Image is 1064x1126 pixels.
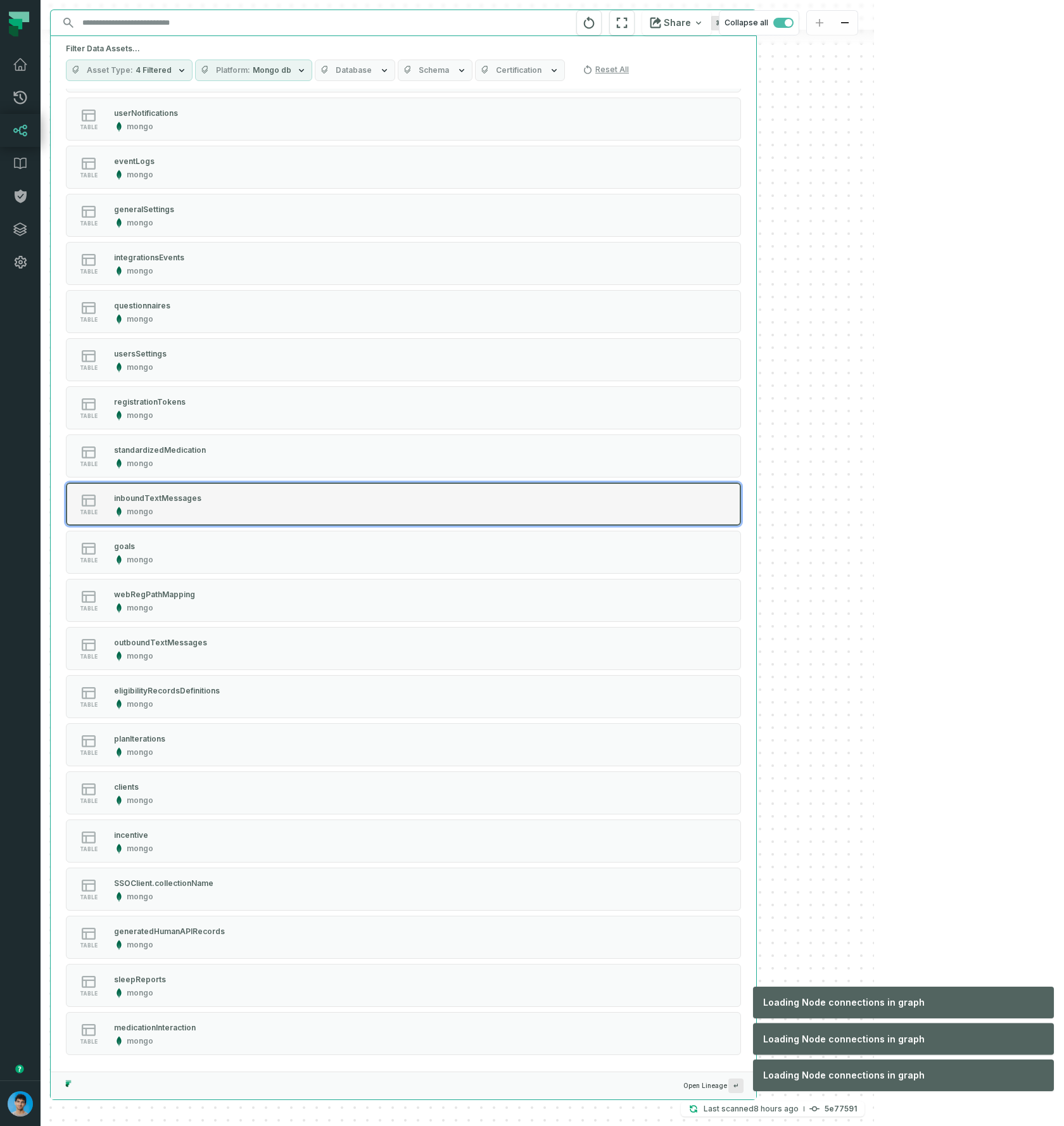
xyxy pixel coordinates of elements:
div: eventLogs [114,156,155,166]
button: tablemongo [66,868,741,911]
div: mongo [127,507,153,517]
div: inboundTextMessages [114,493,201,503]
span: table [80,220,98,227]
button: tablemongo [66,627,741,670]
div: Loading Node connections in graph [753,1060,1054,1091]
div: mongo [127,747,153,757]
div: mongo [127,314,153,324]
button: tablemongo [66,819,741,863]
span: Schema [419,65,449,75]
div: standardizedMedication [114,445,206,455]
div: mongo [127,122,153,132]
span: table [80,1039,98,1045]
h5: Filter Data Assets... [66,44,741,54]
div: Suggestions [51,89,756,1072]
button: tablemongo [66,434,741,478]
span: Asset Type [87,65,133,75]
span: table [80,942,98,949]
button: tablemongo [66,964,741,1007]
button: tablemongo [66,723,741,766]
div: clients [114,782,139,792]
button: Last scanned[DATE] 4:16:03 AM5e77591 [681,1101,864,1117]
div: Loading Node connections in graph [753,987,1054,1018]
span: Certification [496,65,541,75]
span: table [80,365,98,371]
relative-time: Sep 3, 2025, 4:16 AM GMT+3 [754,1104,799,1113]
div: mongo [127,410,153,421]
div: mongo [127,218,153,228]
div: Loading Node connections in graph [753,1023,1054,1054]
button: tablemongo [66,579,741,622]
button: Database [315,60,395,81]
button: tablemongo [66,338,741,381]
div: mongo [127,892,153,902]
div: generatedHumanAPIRecords [114,927,225,936]
span: table [80,750,98,756]
button: Collapse all [719,10,799,35]
button: tablemongo [66,531,741,574]
span: table [80,509,98,516]
span: Database [336,65,372,75]
h4: 5e77591 [825,1105,857,1113]
span: table [80,605,98,612]
div: mongo [127,795,153,806]
div: generalSettings [114,205,174,214]
div: mongo [127,699,153,709]
div: sleepReports [114,975,166,984]
button: Certification [475,60,565,81]
span: table [80,990,98,997]
div: mongo [127,459,153,469]
div: usersSettings [114,349,167,358]
span: Platform [216,65,250,75]
button: tablemongo [66,98,741,141]
span: table [80,269,98,275]
button: tablemongo [66,290,741,333]
span: Mongo db [253,65,291,75]
div: mongo [127,940,153,950]
div: mongo [127,603,153,613]
div: registrationTokens [114,397,186,407]
div: medicationInteraction [114,1023,196,1032]
div: mongo [127,1036,153,1046]
button: tablemongo [66,675,741,718]
span: table [80,798,98,804]
button: tablemongo [66,916,741,959]
button: tablemongo [66,1012,741,1055]
button: PlatformMongo db [195,60,312,81]
span: table [80,557,98,564]
div: incentive [114,830,148,840]
button: zoom out [832,11,858,35]
img: avatar of Omri Ildis [8,1091,33,1117]
button: Share [642,10,711,35]
div: mongo [127,844,153,854]
div: webRegPathMapping [114,590,195,599]
span: table [80,413,98,419]
button: Schema [398,60,472,81]
div: eligibilityRecordsDefinitions [114,686,220,695]
div: mongo [127,170,153,180]
button: tablemongo [66,483,741,526]
span: table [80,461,98,467]
button: tablemongo [66,386,741,429]
span: table [80,846,98,852]
button: tablemongo [66,146,741,189]
span: table [80,654,98,660]
span: 4 Filtered [136,65,172,75]
span: table [80,172,98,179]
div: SSOClient.collectionName [114,878,213,888]
button: Asset Type4 Filtered [66,60,193,81]
div: mongo [127,266,153,276]
div: planIterations [114,734,165,743]
div: outboundTextMessages [114,638,207,647]
div: mongo [127,362,153,372]
div: Tooltip anchor [14,1063,25,1075]
span: table [80,124,98,130]
div: mongo [127,988,153,998]
div: integrationsEvents [114,253,184,262]
div: mongo [127,555,153,565]
span: Press ↵ to add a new Data Asset to the graph [728,1079,744,1093]
span: Open Lineage [683,1079,744,1093]
button: tablemongo [66,771,741,814]
button: tablemongo [66,194,741,237]
div: mongo [127,651,153,661]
